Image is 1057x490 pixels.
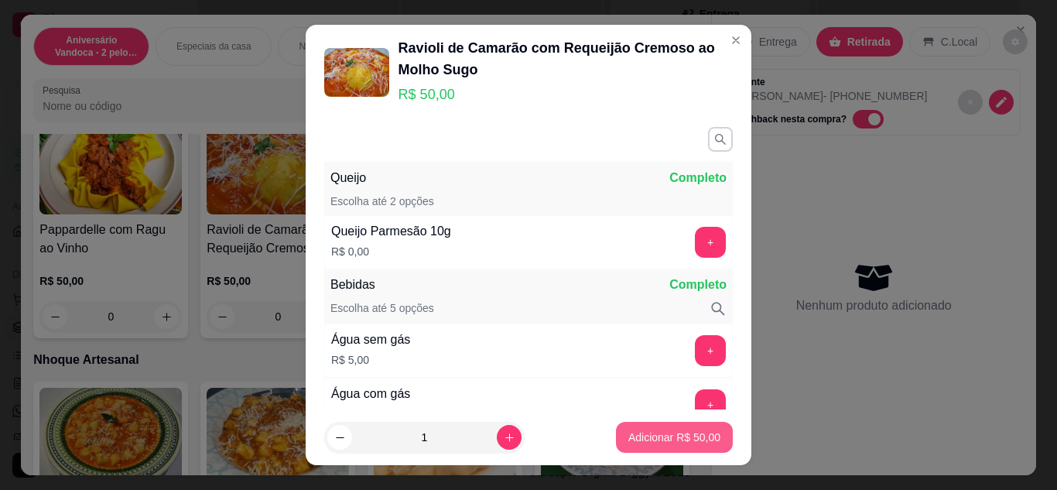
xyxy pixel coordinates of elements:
button: Adicionar R$ 50,00 [616,422,733,453]
p: R$ 50,00 [399,84,733,105]
button: Close [723,28,748,53]
div: Água com gás [331,385,410,403]
p: Bebidas [330,276,375,294]
button: increase-product-quantity [497,425,522,450]
div: Água sem gás [331,331,410,349]
button: add [695,389,726,420]
div: Queijo Parmesão 10g [331,222,451,241]
button: add [695,335,726,366]
p: Escolha até 5 opções [330,300,434,317]
button: decrease-product-quantity [327,425,352,450]
p: R$ 0,00 [331,244,451,259]
p: Escolha até 2 opções [330,194,434,209]
p: R$ 5,00 [331,352,410,368]
p: Adicionar R$ 50,00 [628,430,720,445]
p: Completo [669,169,727,187]
p: R$ 5,00 [331,406,410,422]
p: Queijo [330,169,366,187]
img: product-image [324,48,389,97]
button: add [695,227,726,258]
div: Ravioli de Camarão com Requeijão Cremoso ao Molho Sugo [399,37,733,81]
p: Completo [669,276,727,294]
